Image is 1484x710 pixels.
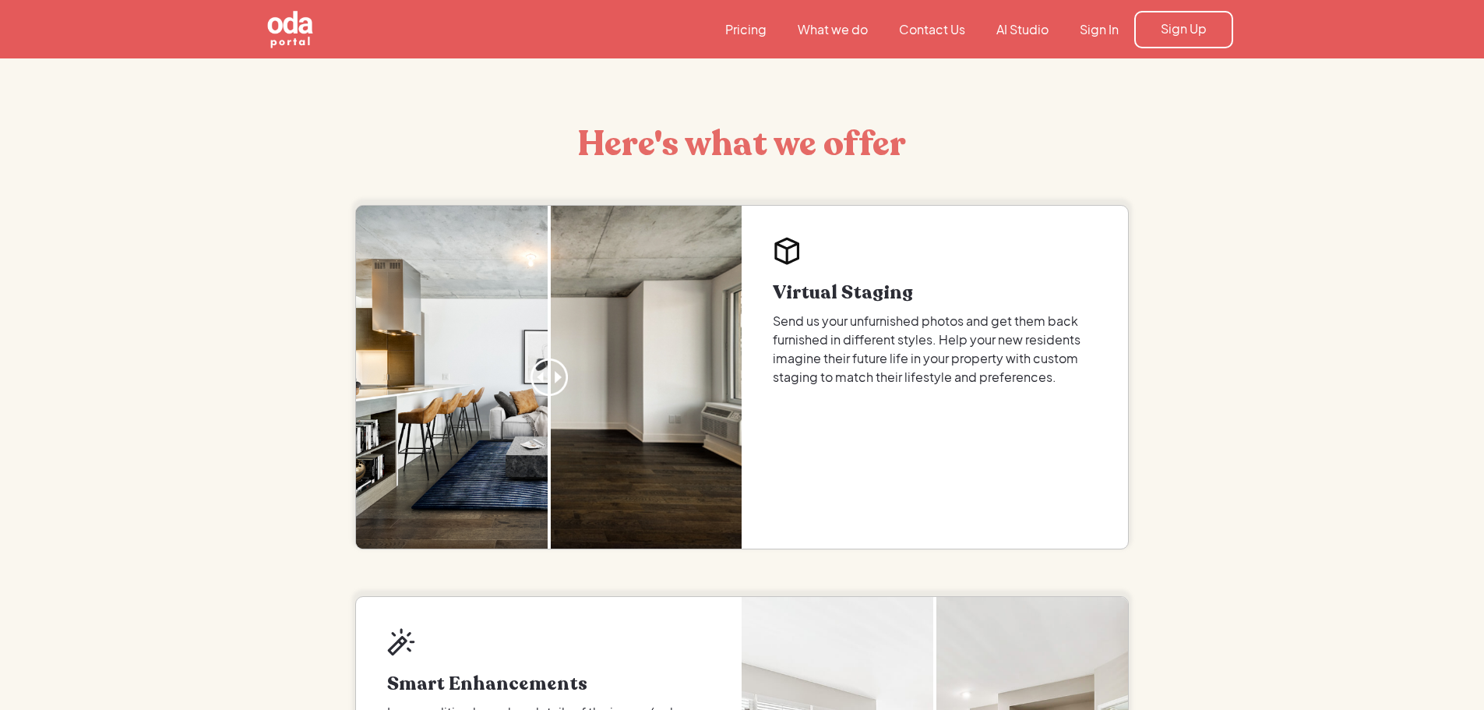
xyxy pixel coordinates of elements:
a: Contact Us [883,21,981,38]
a: What we do [782,21,883,38]
a: Sign In [1064,21,1134,38]
img: Oda Smart Enhancement Feature [387,628,415,656]
h3: Virtual Staging [773,284,1097,302]
h2: Here's what we offer [442,121,1041,168]
p: Send us your unfurnished photos and get them back furnished in different styles. Help your new re... [773,312,1097,387]
a: AI Studio [981,21,1064,38]
img: Oda Vitual Space [773,237,801,265]
div: Sign Up [1161,20,1207,37]
a: Pricing [710,21,782,38]
a: Sign Up [1134,11,1233,48]
a: home [252,9,400,50]
h3: Smart Enhancements [387,675,711,694]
